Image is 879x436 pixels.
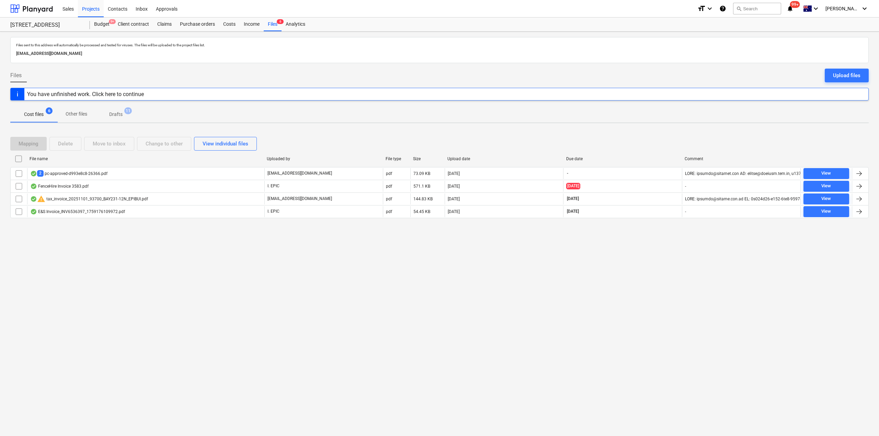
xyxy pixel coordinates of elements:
[30,184,37,189] div: OCR finished
[803,168,849,179] button: View
[685,156,798,161] div: Comment
[448,209,460,214] div: [DATE]
[90,17,114,31] a: Budget9+
[109,111,123,118] p: Drafts
[413,156,442,161] div: Size
[264,17,282,31] a: Files6
[30,184,89,189] div: FenceHire Invoice 3583.pdf
[787,4,794,13] i: notifications
[825,69,869,82] button: Upload files
[176,17,219,31] a: Purchase orders
[447,156,561,161] div: Upload date
[566,170,569,176] span: -
[124,107,132,114] span: 11
[821,182,831,190] div: View
[685,184,686,189] div: -
[153,17,176,31] a: Claims
[386,197,392,201] div: pdf
[24,111,44,118] p: Cost files
[413,209,430,214] div: 54.45 KB
[833,71,860,80] div: Upload files
[697,4,706,13] i: format_size
[845,403,879,436] iframe: Chat Widget
[37,195,45,203] span: warning
[803,206,849,217] button: View
[30,171,37,176] div: OCR finished
[114,17,153,31] a: Client contract
[30,209,125,214] div: E&S Invoice_INV6536397_1759176109972.pdf
[267,196,332,202] p: [EMAIL_ADDRESS][DOMAIN_NAME]
[448,171,460,176] div: [DATE]
[240,17,264,31] a: Income
[30,196,37,202] div: OCR finished
[267,183,279,189] p: I. EPIC
[10,22,82,29] div: [STREET_ADDRESS]
[37,170,44,177] span: 2
[566,209,580,214] span: [DATE]
[825,6,860,11] span: [PERSON_NAME]
[736,6,742,11] span: search
[282,17,309,31] a: Analytics
[66,110,87,118] p: Other files
[16,50,863,57] p: [EMAIL_ADDRESS][DOMAIN_NAME]
[566,156,680,161] div: Due date
[267,209,279,214] p: I. EPIC
[566,196,580,202] span: [DATE]
[790,1,800,8] span: 99+
[821,195,831,203] div: View
[90,17,114,31] div: Budget
[719,4,726,13] i: Knowledge base
[448,184,460,189] div: [DATE]
[706,4,714,13] i: keyboard_arrow_down
[267,170,332,176] p: [EMAIL_ADDRESS][DOMAIN_NAME]
[10,71,22,80] span: Files
[803,181,849,192] button: View
[277,19,284,24] span: 6
[812,4,820,13] i: keyboard_arrow_down
[203,139,248,148] div: View individual files
[448,197,460,201] div: [DATE]
[386,209,392,214] div: pdf
[267,156,380,161] div: Uploaded by
[46,107,53,114] span: 6
[109,19,116,24] span: 9+
[16,43,863,47] p: Files sent to this address will automatically be processed and tested for viruses. The files will...
[30,156,261,161] div: File name
[685,209,686,214] div: -
[194,137,257,151] button: View individual files
[413,171,430,176] div: 73.09 KB
[821,169,831,177] div: View
[821,208,831,215] div: View
[386,171,392,176] div: pdf
[219,17,240,31] a: Costs
[413,197,433,201] div: 144.83 KB
[803,193,849,204] button: View
[27,91,144,97] div: You have unfinished work. Click here to continue
[860,4,869,13] i: keyboard_arrow_down
[386,184,392,189] div: pdf
[733,3,781,14] button: Search
[413,184,430,189] div: 571.1 KB
[30,209,37,214] div: OCR finished
[264,17,282,31] div: Files
[30,195,148,203] div: tax_invoice_20251101_93700_BAY231-12N_EPIBUI.pdf
[386,156,408,161] div: File type
[566,183,580,189] span: [DATE]
[30,170,107,177] div: pc-approved-d993e8c8-26366.pdf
